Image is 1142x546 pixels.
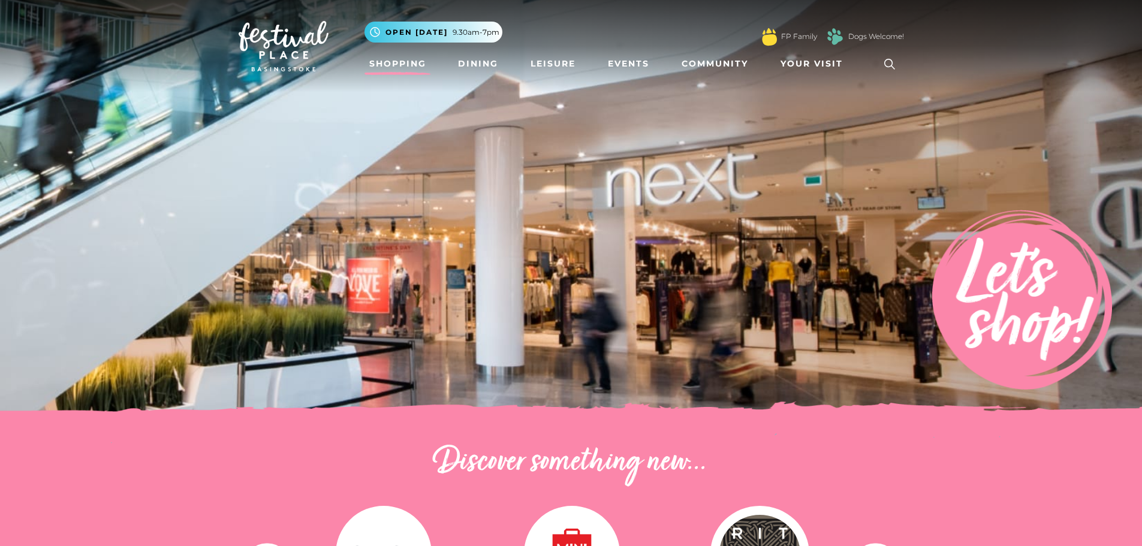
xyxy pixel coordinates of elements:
[603,53,654,75] a: Events
[781,31,817,42] a: FP Family
[239,444,904,482] h2: Discover something new...
[453,53,503,75] a: Dining
[526,53,580,75] a: Leisure
[677,53,753,75] a: Community
[781,58,843,70] span: Your Visit
[364,53,431,75] a: Shopping
[239,21,329,71] img: Festival Place Logo
[453,27,499,38] span: 9.30am-7pm
[364,22,502,43] button: Open [DATE] 9.30am-7pm
[776,53,854,75] a: Your Visit
[848,31,904,42] a: Dogs Welcome!
[385,27,448,38] span: Open [DATE]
